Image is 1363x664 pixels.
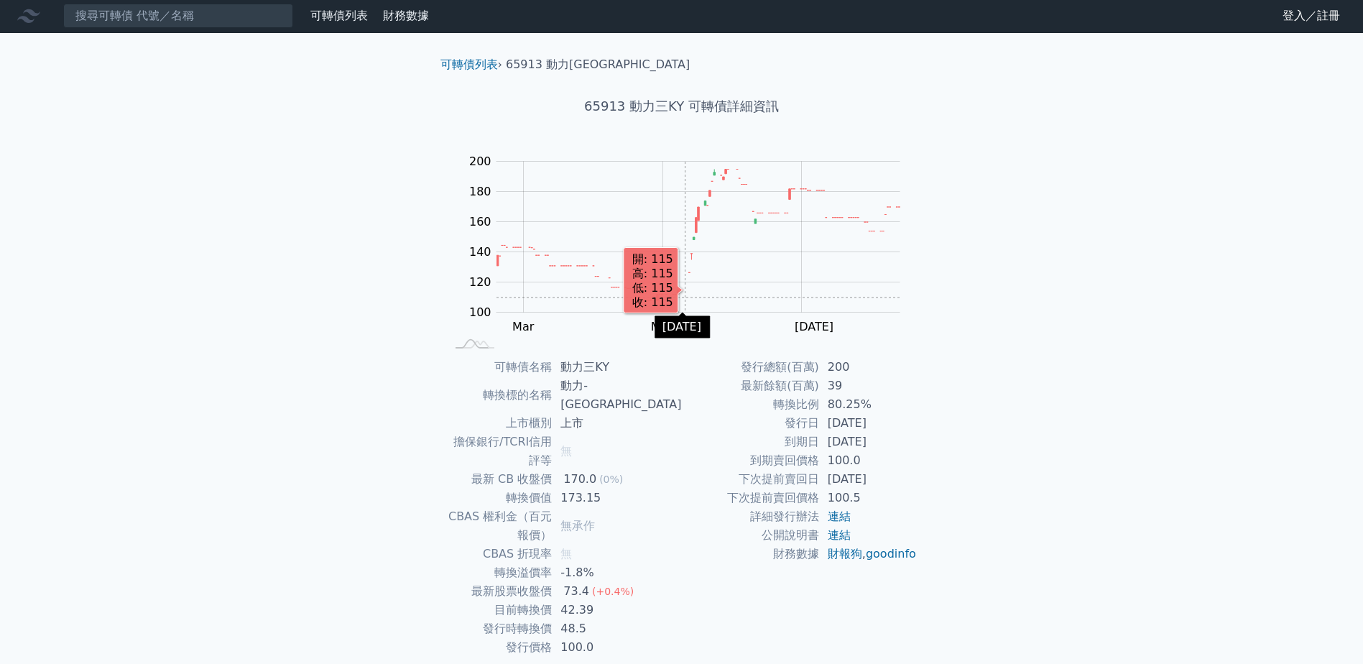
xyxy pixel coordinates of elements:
[819,451,918,470] td: 100.0
[795,320,833,333] tspan: [DATE]
[506,56,690,73] li: 65913 動力[GEOGRAPHIC_DATA]
[682,414,819,433] td: 發行日
[446,545,553,563] td: CBAS 折現率
[560,519,595,532] span: 無承作
[682,433,819,451] td: 到期日
[819,395,918,414] td: 80.25%
[819,358,918,377] td: 200
[552,601,681,619] td: 42.39
[446,433,553,470] td: 擔保銀行/TCRI信用評等
[682,451,819,470] td: 到期賣回價格
[310,9,368,22] a: 可轉債列表
[828,547,862,561] a: 財報狗
[819,414,918,433] td: [DATE]
[512,320,535,333] tspan: Mar
[1271,4,1352,27] a: 登入／註冊
[599,474,623,485] span: (0%)
[651,320,675,333] tspan: May
[446,619,553,638] td: 發行時轉換價
[682,545,819,563] td: 財務數據
[819,470,918,489] td: [DATE]
[469,155,491,168] tspan: 200
[446,470,553,489] td: 最新 CB 收盤價
[446,507,553,545] td: CBAS 權利金（百元報價）
[866,547,916,561] a: goodinfo
[552,377,681,414] td: 動力-[GEOGRAPHIC_DATA]
[552,358,681,377] td: 動力三KY
[560,547,572,561] span: 無
[682,470,819,489] td: 下次提前賣回日
[429,96,935,116] h1: 65913 動力三KY 可轉債詳細資訊
[828,528,851,542] a: 連結
[819,489,918,507] td: 100.5
[819,545,918,563] td: ,
[446,377,553,414] td: 轉換標的名稱
[446,582,553,601] td: 最新股票收盤價
[552,414,681,433] td: 上市
[469,245,491,259] tspan: 140
[63,4,293,28] input: 搜尋可轉債 代號／名稱
[552,619,681,638] td: 48.5
[552,489,681,507] td: 173.15
[440,56,502,73] li: ›
[383,9,429,22] a: 財務數據
[552,563,681,582] td: -1.8%
[682,526,819,545] td: 公開說明書
[469,275,491,289] tspan: 120
[469,185,491,198] tspan: 180
[682,377,819,395] td: 最新餘額(百萬)
[446,563,553,582] td: 轉換溢價率
[682,507,819,526] td: 詳細發行辦法
[446,601,553,619] td: 目前轉換價
[462,155,922,333] g: Chart
[446,489,553,507] td: 轉換價值
[440,57,498,71] a: 可轉債列表
[446,414,553,433] td: 上市櫃別
[682,489,819,507] td: 下次提前賣回價格
[446,638,553,657] td: 發行價格
[560,582,592,601] div: 73.4
[682,358,819,377] td: 發行總額(百萬)
[592,586,634,597] span: (+0.4%)
[819,377,918,395] td: 39
[469,215,491,229] tspan: 160
[552,638,681,657] td: 100.0
[469,305,491,319] tspan: 100
[828,509,851,523] a: 連結
[682,395,819,414] td: 轉換比例
[819,433,918,451] td: [DATE]
[446,358,553,377] td: 可轉債名稱
[560,444,572,458] span: 無
[560,470,599,489] div: 170.0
